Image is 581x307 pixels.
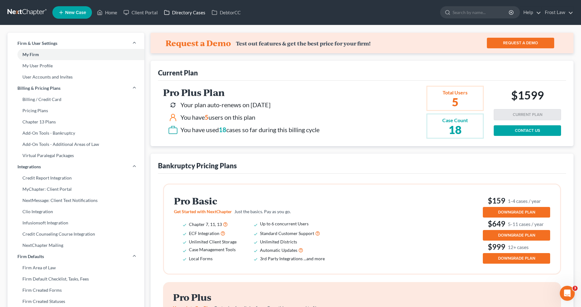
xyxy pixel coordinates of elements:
[7,251,144,262] a: Firm Defaults
[7,285,144,296] a: Firm Created Forms
[260,231,314,236] span: Standard Customer Support
[189,222,222,227] span: Chapter 7, 11, 13
[483,196,550,206] h3: $159
[7,172,144,184] a: Credit Report Integration
[520,7,541,18] a: Help
[487,38,554,48] a: REQUEST A DEMO
[7,116,144,127] a: Chapter 13 Plans
[483,242,550,252] h3: $999
[442,89,468,96] div: Total Users
[158,161,237,170] div: Bankruptcy Pricing Plans
[7,228,144,240] a: Credit Counseling Course Integration
[7,150,144,161] a: Virtual Paralegal Packages
[498,233,535,238] span: DOWNGRADE PLAN
[7,217,144,228] a: Infusionsoft Integration
[219,126,226,133] span: 18
[166,38,231,48] h4: Request a Demo
[7,206,144,217] a: Clio Integration
[494,125,561,136] a: CONTACT US
[7,273,144,285] a: Firm Default Checklist, Tasks, Fees
[453,7,510,18] input: Search by name...
[234,209,291,214] span: Just the basics. Pay as you go.
[7,71,144,83] a: User Accounts and Invites
[209,7,244,18] a: DebtorCC
[260,247,297,253] span: Automatic Updates
[508,221,544,227] small: 5-11 cases / year
[7,105,144,116] a: Pricing Plans
[180,100,271,109] div: Your plan auto-renews on [DATE]
[542,7,573,18] a: Frost Law
[189,247,236,252] span: Case Management Tools
[7,262,144,273] a: Firm Area of Law
[511,89,544,104] h2: $1599
[7,83,144,94] a: Billing & Pricing Plans
[7,195,144,206] a: NextMessage: Client Text Notifications
[7,184,144,195] a: MyChapter: Client Portal
[442,96,468,108] h2: 5
[7,139,144,150] a: Add-On Tools - Additional Areas of Law
[174,209,232,214] span: Get Started with NextChapter
[483,253,550,264] button: DOWNGRADE PLAN
[7,240,144,251] a: NextChapter Mailing
[17,40,57,46] span: Firm & User Settings
[483,230,550,241] button: DOWNGRADE PLAN
[7,49,144,60] a: My Firm
[304,256,325,261] span: ...and more
[573,286,578,291] span: 3
[189,239,237,244] span: Unlimited Client Storage
[94,7,120,18] a: Home
[483,219,550,229] h3: $649
[173,292,333,302] h2: Pro Plus
[7,60,144,71] a: My User Profile
[7,161,144,172] a: Integrations
[508,198,541,204] small: 1-4 cases / year
[17,164,41,170] span: Integrations
[442,117,468,124] div: Case Count
[7,127,144,139] a: Add-On Tools - Bankruptcy
[205,113,209,121] span: 5
[260,256,303,261] span: 3rd Party Integrations
[7,296,144,307] a: Firm Created Statuses
[7,94,144,105] a: Billing / Credit Card
[498,256,535,261] span: DOWNGRADE PLAN
[120,7,161,18] a: Client Portal
[17,85,60,91] span: Billing & Pricing Plans
[189,231,219,236] span: ECF Integration
[236,40,371,47] div: Test out features & get the best price for your firm!
[189,256,213,261] span: Local Forms
[158,68,198,77] div: Current Plan
[260,239,297,244] span: Unlimited Districts
[260,221,309,226] span: Up to 6 concurrent Users
[7,38,144,49] a: Firm & User Settings
[161,7,209,18] a: Directory Cases
[17,253,44,260] span: Firm Defaults
[560,286,575,301] iframe: Intercom live chat
[483,207,550,218] button: DOWNGRADE PLAN
[174,196,334,206] h2: Pro Basic
[180,125,319,134] div: You have used cases so far during this billing cycle
[65,10,86,15] span: New Case
[180,113,255,122] div: You have users on this plan
[494,109,561,120] button: CURRENT PLAN
[163,87,319,98] h2: Pro Plus Plan
[498,210,535,215] span: DOWNGRADE PLAN
[442,124,468,135] h2: 18
[508,244,529,250] small: 12+ cases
